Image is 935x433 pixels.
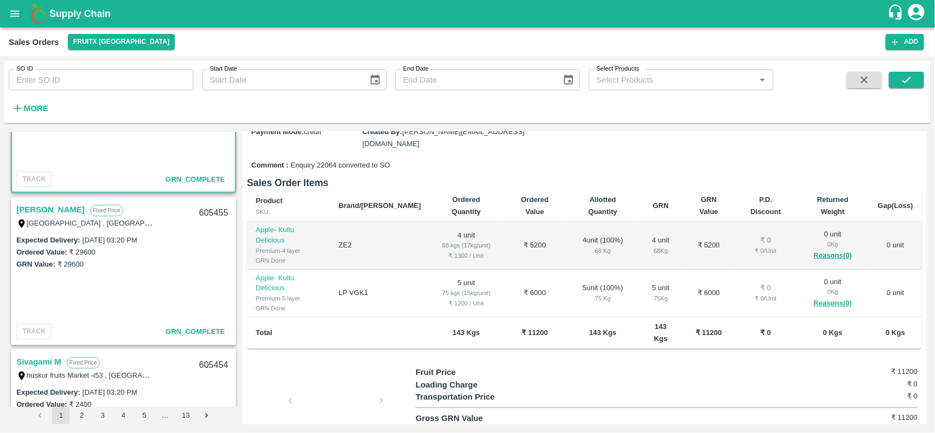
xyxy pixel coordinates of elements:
a: Supply Chain [49,6,887,21]
div: ₹ 0 / Unit [744,293,788,303]
td: 0 unit [869,222,922,269]
span: credit [304,128,322,136]
button: Select DC [68,34,175,50]
div: ₹ 0 [744,283,788,293]
div: 75 Kg [576,293,630,303]
b: Product [256,197,283,205]
button: Go to page 2 [73,407,90,424]
div: ₹ 0 [744,235,788,246]
label: [DATE] 03:20 PM [82,388,137,396]
p: Fixed Price [90,205,123,216]
td: ₹ 6000 [503,270,567,317]
b: P.D. Discount [750,195,781,216]
div: 0 Kg [805,287,861,297]
div: ₹ 0 / Unit [744,246,788,256]
label: Expected Delivery : [16,236,80,244]
p: Apple- Kullu Delicious [256,273,321,293]
input: Enter SO ID [9,70,193,90]
div: Sales Orders [9,35,59,49]
h6: ₹ 0 [834,391,917,402]
b: GRN Value [699,195,718,216]
td: ₹ 6000 [682,270,735,317]
div: ₹ 1200 / Unit [438,298,494,308]
label: ₹ 29600 [69,248,95,256]
div: 68 Kg [647,246,674,256]
div: Premium-4 layer [256,246,321,256]
div: 68 kgs (17kg/unit) [438,240,494,250]
div: 0 Kg [805,239,861,249]
h6: Sales Order Items [247,175,922,190]
div: 0 unit [805,277,861,310]
input: Select Products [592,73,752,87]
h6: ₹ 11200 [834,412,917,423]
p: Loading Charge [416,379,541,391]
label: SO ID [16,65,33,73]
div: 75 kgs (15kg/unit) [438,288,494,298]
h6: ₹ 0 [834,379,917,390]
button: Open [755,73,770,87]
b: 143 Kgs [589,328,617,337]
td: 5 unit [429,270,503,317]
button: Reasons(0) [805,250,861,262]
button: Go to page 4 [114,407,132,424]
button: Go to page 13 [177,407,194,424]
label: [DATE] 03:20 PM [82,236,137,244]
b: Brand/[PERSON_NAME] [339,201,421,210]
button: Go to next page [198,407,215,424]
input: Start Date [202,70,360,90]
label: End Date [403,65,428,73]
label: Created By : [362,128,402,136]
div: SKU [256,207,321,217]
b: Ordered Quantity [452,195,481,216]
b: Ordered Value [521,195,549,216]
label: Select Products [596,65,639,73]
div: 4 unit ( 100 %) [576,235,630,256]
div: 5 unit ( 100 %) [576,283,630,303]
div: 68 Kg [576,246,630,256]
b: 0 Kgs [823,328,842,337]
label: ₹ 29600 [58,260,84,268]
button: Reasons(0) [805,297,861,310]
td: ₹ 5200 [503,222,567,269]
div: 605454 [192,353,234,378]
b: 143 Kgs [654,322,668,343]
div: account of current user [907,2,926,25]
div: ₹ 1300 / Unit [438,251,494,261]
div: GRN Done [256,256,321,265]
input: End Date [395,70,554,90]
td: ZE2 [330,222,429,269]
span: GRN_Complete [165,327,225,336]
p: Fruit Price [416,366,541,378]
b: 143 Kgs [452,328,480,337]
td: ₹ 5200 [682,222,735,269]
label: GRN Value: [16,260,55,268]
button: Choose date [558,70,579,90]
p: Apple- Kullu Delicious [256,225,321,245]
button: Go to page 5 [135,407,153,424]
img: logo [27,3,49,25]
b: ₹ 11200 [696,328,722,337]
div: 0 unit [805,229,861,262]
b: 0 Kgs [886,328,905,337]
p: Transportation Price [416,391,541,403]
span: GRN_Complete [165,175,225,183]
b: ₹ 0 [761,328,771,337]
p: Gross GRN Value [416,412,541,424]
b: GRN [653,201,669,210]
strong: More [24,104,48,113]
div: 75 Kg [647,293,674,303]
b: Allotted Quantity [588,195,617,216]
b: Returned Weight [817,195,848,216]
span: Enquiry 22064 converted to SO [291,160,390,171]
b: ₹ 11200 [522,328,548,337]
button: Go to page 3 [94,407,111,424]
label: Ordered Value: [16,248,67,256]
a: Sivagami M [16,355,61,369]
div: 605455 [192,200,234,226]
td: 0 unit [869,270,922,317]
label: huskur fruits Market -i53 , [GEOGRAPHIC_DATA] , [GEOGRAPHIC_DATA], [GEOGRAPHIC_DATA], [GEOGRAPHIC... [27,371,447,379]
button: open drawer [2,1,27,26]
div: 4 unit [647,235,674,256]
label: ₹ 2400 [69,400,91,408]
nav: pagination navigation [30,407,217,424]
